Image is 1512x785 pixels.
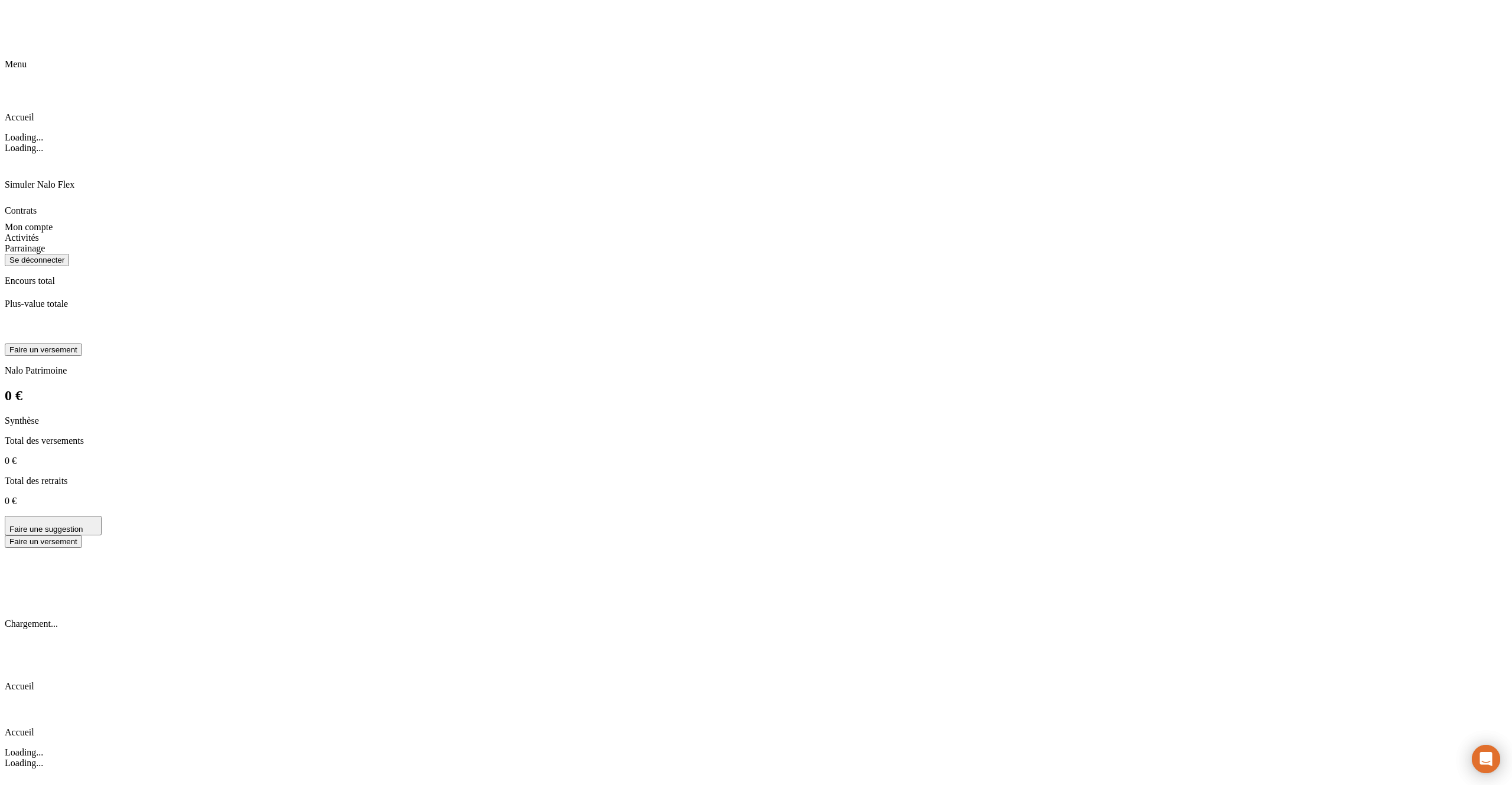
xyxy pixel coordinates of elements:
div: Se déconnecter [9,256,64,264]
p: Synthèse [5,416,1507,426]
p: Simuler Nalo Flex [5,179,1507,190]
div: Faire un versement [9,345,77,354]
p: Accueil [5,112,1507,123]
span: Loading... [5,143,43,153]
span: Faire une suggestion [9,525,83,534]
button: Se déconnecter [5,254,69,266]
div: Accueil [5,86,1507,123]
button: Faire un versement [5,344,82,356]
button: Faire un versement [5,535,82,548]
span: Loading... [5,747,43,757]
p: Accueil [5,681,1507,692]
span: Loading... [5,758,43,768]
p: Plus-value totale [5,299,1507,309]
p: Chargement... [5,619,1507,629]
p: Total des versements [5,436,1507,446]
p: Nalo Patrimoine [5,365,1507,376]
button: Faire une suggestion [5,516,102,535]
span: Activités [5,233,39,243]
div: Accueil [5,655,1507,692]
span: Parrainage [5,243,45,253]
div: Ouvrir le Messenger Intercom [1472,745,1500,773]
div: Faire un versement [9,537,77,546]
p: 0 € [5,456,1507,466]
span: Contrats [5,205,37,215]
p: Total des retraits [5,476,1507,486]
div: Simuler Nalo Flex [5,153,1507,190]
span: Menu [5,59,27,69]
span: Mon compte [5,222,53,232]
div: Accueil [5,701,1507,738]
p: Encours total [5,276,1507,286]
a: Faire une suggestion [5,524,102,534]
p: 0 € [5,496,1507,506]
p: Accueil [5,727,1507,738]
span: Loading... [5,132,43,142]
h2: 0 € [5,388,1507,404]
